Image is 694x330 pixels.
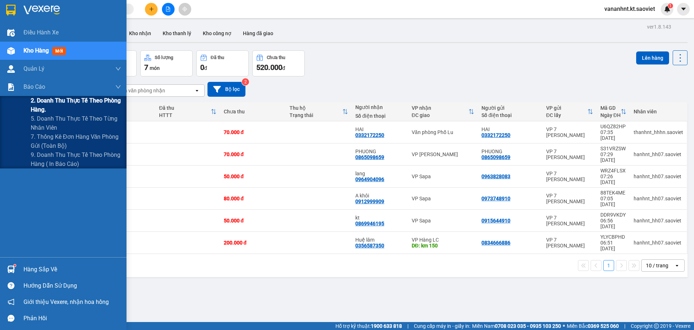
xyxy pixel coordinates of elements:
div: hanhnt_hh07.saoviet [634,174,683,179]
img: solution-icon [7,83,15,91]
span: | [407,322,408,330]
span: Miền Bắc [567,322,619,330]
div: 0964904096 [355,176,384,182]
div: thanhnt_hhhn.saoviet [634,129,683,135]
div: 0332172250 [355,132,384,138]
div: hanhnt_hh07.saoviet [634,151,683,157]
div: DDR9VKDY [600,212,626,218]
svg: open [194,88,200,93]
button: Hàng đã giao [237,25,279,42]
th: Toggle SortBy [155,102,220,121]
span: mới [52,47,66,55]
div: 0973748910 [481,196,510,201]
div: 50.000 đ [224,218,282,224]
div: ĐC lấy [546,112,587,118]
span: down [115,84,121,90]
div: 0834666886 [481,240,510,246]
img: warehouse-icon [7,65,15,73]
div: VP 7 [PERSON_NAME] [546,149,593,160]
div: 0912999909 [355,199,384,204]
div: Số điện thoại [481,112,539,118]
button: caret-down [677,3,690,16]
div: 07:35 [DATE] [600,129,626,141]
span: Báo cáo [23,82,45,91]
div: VP Sapa [412,218,474,224]
span: down [115,66,121,72]
span: Cung cấp máy in - giấy in: [414,322,470,330]
div: 70.000 đ [224,129,282,135]
th: Toggle SortBy [543,102,597,121]
img: icon-new-feature [664,6,671,12]
img: warehouse-icon [7,266,15,273]
div: ver 1.8.143 [647,23,671,31]
span: món [150,65,160,71]
div: 06:51 [DATE] [600,240,626,251]
span: 2. Doanh thu thực tế theo phòng hàng. [31,96,121,114]
div: 0865098659 [481,154,510,160]
div: Hướng dẫn sử dụng [23,280,121,291]
div: 0963828083 [481,174,510,179]
div: kt [355,215,404,221]
button: plus [145,3,158,16]
div: VP 7 [PERSON_NAME] [546,215,593,226]
span: 5. Doanh thu thực tế theo từng nhân viên [31,114,121,132]
div: Mã GD [600,105,621,111]
div: VP Sapa [412,196,474,201]
strong: 0708 023 035 - 0935 103 250 [495,323,561,329]
span: đ [204,65,207,71]
th: Toggle SortBy [597,102,630,121]
button: Bộ lọc [207,82,245,97]
div: Số điện thoại [355,113,404,119]
div: lang [355,171,404,176]
span: vananhnt.kt.saoviet [599,4,661,13]
sup: 1 [668,3,673,8]
span: Kho hàng [23,47,49,54]
div: WRZ4FLSX [600,168,626,174]
div: Chọn văn phòng nhận [115,87,165,94]
button: Số lượng7món [140,50,193,76]
div: 0332172250 [481,132,510,138]
span: đ [282,65,285,71]
div: VP Hàng LC [412,237,474,243]
div: VP Sapa [412,174,474,179]
div: 88TEK4ME [600,190,626,196]
span: | [624,322,625,330]
button: Chưa thu520.000đ [252,50,305,76]
div: Chưa thu [267,55,285,60]
div: VP gửi [546,105,587,111]
div: A khôi [355,193,404,199]
svg: open [674,263,680,268]
sup: 1 [14,264,16,267]
span: caret-down [680,6,687,12]
div: 0865098659 [355,154,384,160]
div: VP 7 [PERSON_NAME] [546,171,593,182]
span: 9. Doanh thu thực tế theo phòng hàng ( in báo cáo) [31,150,121,168]
div: VP 7 [PERSON_NAME] [546,237,593,248]
span: 7 [144,63,148,72]
img: warehouse-icon [7,47,15,55]
button: aim [179,3,191,16]
button: Kho nhận [123,25,157,42]
span: Điều hành xe [23,28,59,37]
div: 80.000 đ [224,196,282,201]
div: Đã thu [211,55,224,60]
img: warehouse-icon [7,29,15,37]
div: Người nhận [355,104,404,110]
div: PHUONG [481,149,539,154]
div: hanhnt_hh07.saoviet [634,196,683,201]
span: file-add [166,7,171,12]
div: YLYCBPHD [600,234,626,240]
div: Ngày ĐH [600,112,621,118]
span: 1 [669,3,672,8]
div: 70.000 đ [224,151,282,157]
button: Đã thu0đ [196,50,249,76]
div: DĐ: km 150 [412,243,474,248]
span: message [8,315,14,322]
div: 07:05 [DATE] [600,196,626,207]
strong: 1900 633 818 [371,323,402,329]
div: 07:29 [DATE] [600,151,626,163]
div: 0356587350 [355,243,384,248]
div: ĐC giao [412,112,468,118]
div: VP nhận [412,105,468,111]
th: Toggle SortBy [286,102,352,121]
